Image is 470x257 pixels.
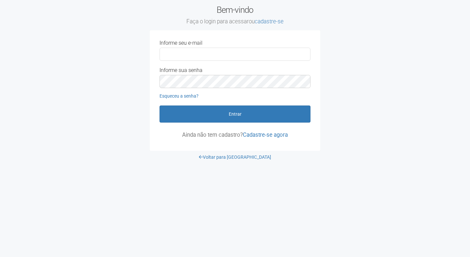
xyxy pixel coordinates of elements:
label: Informe seu e-mail [160,40,203,46]
a: Esqueceu a senha? [160,93,199,99]
h2: Bem-vindo [150,5,320,25]
small: Faça o login para acessar [150,18,320,25]
a: Cadastre-se agora [243,131,288,138]
button: Entrar [160,105,310,123]
label: Informe sua senha [160,67,203,73]
span: ou [249,18,284,25]
p: Ainda não tem cadastro? [160,132,310,138]
a: Voltar para [GEOGRAPHIC_DATA] [199,154,271,160]
a: cadastre-se [255,18,284,25]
